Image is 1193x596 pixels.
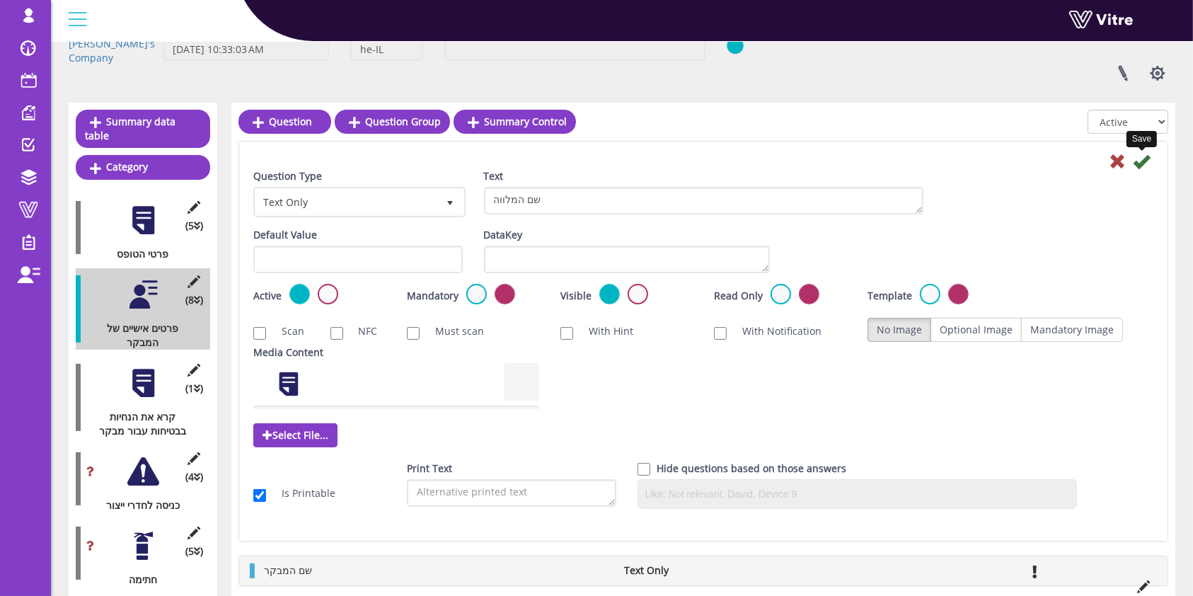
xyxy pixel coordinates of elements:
span: (5 ) [185,544,203,558]
div: Save [1126,131,1157,147]
input: Must scan [407,327,420,340]
span: (1 ) [185,382,203,396]
div: חתימה [76,573,200,587]
label: NFC [345,324,378,338]
a: [PERSON_NAME]'s Company [69,37,155,64]
a: Category [76,155,210,179]
div: פרטי הטופס [76,247,200,261]
span: select [438,189,463,214]
label: Is Printable [267,486,335,500]
label: Text [484,169,504,183]
label: With Hint [575,324,633,338]
span: (5 ) [185,219,203,233]
a: Summary Control [454,110,576,134]
span: (4 ) [185,470,203,484]
label: Optional Image [930,318,1022,342]
input: Scan [253,327,266,340]
span: Select File... [253,423,338,447]
label: Print Text [407,462,452,476]
label: Active [253,289,282,303]
input: With Notification [714,327,727,340]
label: DataKey [484,228,523,242]
textarea: שם המלווה [484,187,923,214]
label: With Notification [728,324,822,338]
img: yes [727,37,744,55]
label: Default Value [253,228,317,242]
input: NFC [330,327,343,340]
span: Text Only [255,189,438,214]
span: (8 ) [185,293,203,307]
label: Read Only [714,289,763,303]
a: Question Group [335,110,450,134]
input: With Hint [560,327,573,340]
input: Is Printable [253,489,266,502]
label: Hide questions based on those answers [657,462,847,476]
label: No Image [868,318,931,342]
label: Question Type [253,169,322,183]
div: קרא את הנחיות בבטיחות עבור מבקר [76,410,200,438]
label: Mandatory [407,289,459,303]
label: Template [868,289,912,303]
li: Text Only [617,563,752,578]
label: Media Content [253,345,323,360]
label: Scan [267,324,304,338]
input: Hide question based on answer [638,463,650,476]
label: Must scan [421,324,484,338]
a: Question [238,110,331,134]
div: פרטים אישיים של המבקר [76,321,200,350]
a: Summary data table [76,110,210,148]
label: Visible [560,289,592,303]
span: שם המבקר [264,563,312,577]
label: Mandatory Image [1021,318,1123,342]
div: כניסה לחדרי ייצור [76,498,200,512]
input: Like: Not relevant, David, Device 9 [642,483,1073,505]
